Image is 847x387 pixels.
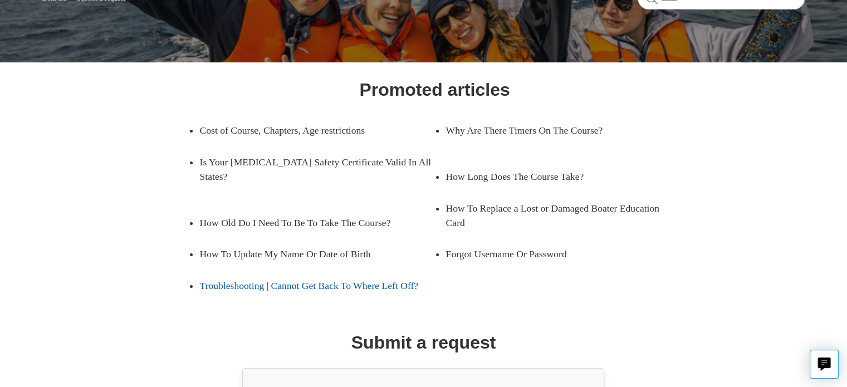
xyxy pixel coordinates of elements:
h1: Promoted articles [359,76,510,103]
a: Why Are There Timers On The Course? [445,115,664,146]
a: How To Replace a Lost or Damaged Boater Education Card [445,193,680,239]
a: How To Update My Name Or Date of Birth [199,238,418,270]
button: Live chat [810,350,839,379]
a: Is Your [MEDICAL_DATA] Safety Certificate Valid In All States? [199,146,434,193]
a: How Long Does The Course Take? [445,161,664,192]
a: How Old Do I Need To Be To Take The Course? [199,207,418,238]
a: Troubleshooting | Cannot Get Back To Where Left Off? [199,270,434,301]
a: Cost of Course, Chapters, Age restrictions [199,115,418,146]
a: Forgot Username Or Password [445,238,664,270]
h1: Submit a request [351,329,496,356]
